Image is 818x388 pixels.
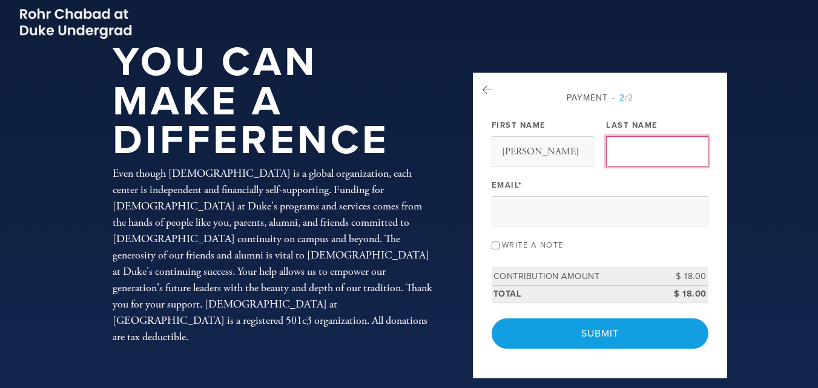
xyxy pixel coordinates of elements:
td: $ 18.00 [654,285,708,303]
label: First Name [492,120,546,131]
td: Total [492,285,654,303]
img: Picture2_0.png [18,6,133,41]
span: /2 [612,93,633,103]
div: Even though [DEMOGRAPHIC_DATA] is a global organization, each center is independent and financial... [113,165,434,345]
span: 2 [619,93,625,103]
label: Write a note [502,240,564,250]
label: Last Name [606,120,658,131]
h1: You Can Make a Difference [113,43,434,160]
td: Contribution Amount [492,268,654,286]
span: This field is required. [518,180,523,190]
div: Payment [492,91,708,104]
td: $ 18.00 [654,268,708,286]
label: Email [492,180,523,191]
input: Submit [492,318,708,349]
